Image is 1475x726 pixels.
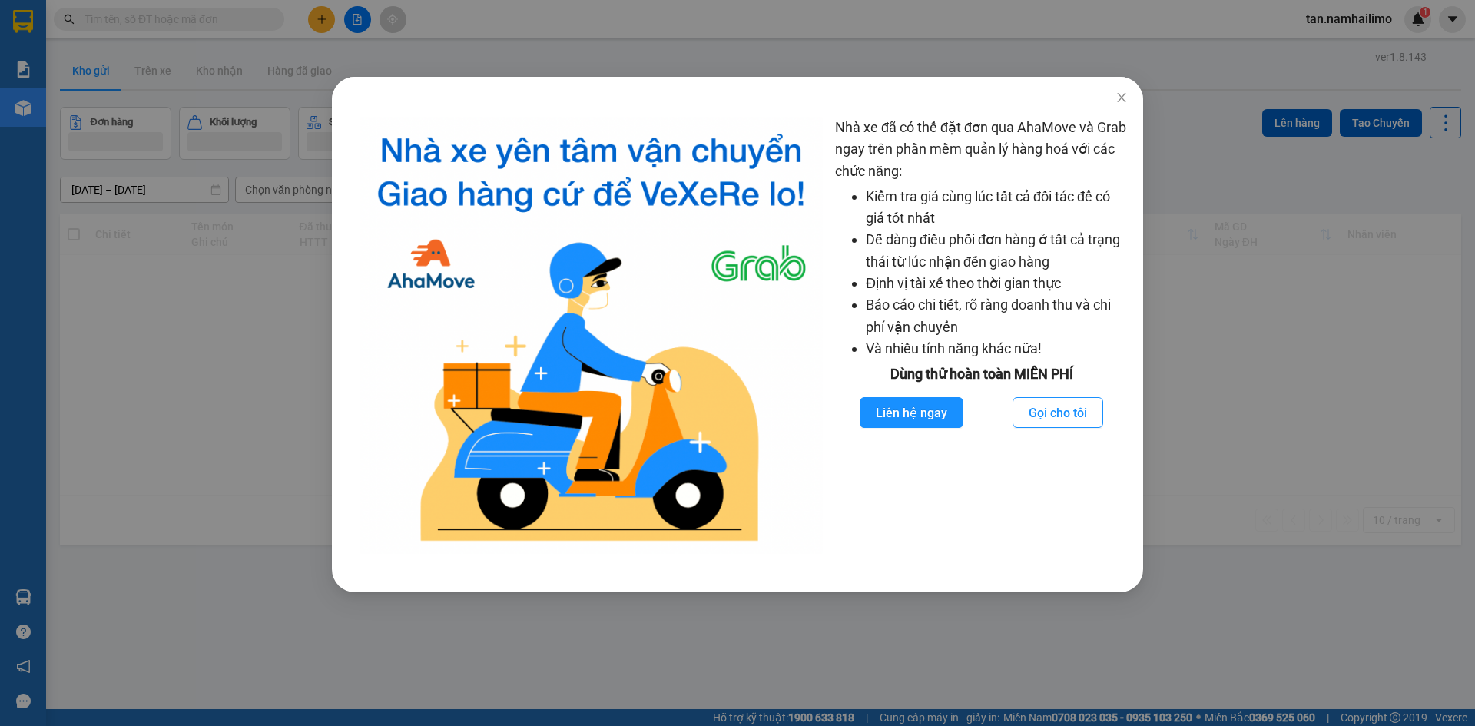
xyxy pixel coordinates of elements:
[1029,403,1087,423] span: Gọi cho tôi
[835,117,1128,554] div: Nhà xe đã có thể đặt đơn qua AhaMove và Grab ngay trên phần mềm quản lý hàng hoá với các chức năng:
[866,273,1128,294] li: Định vị tài xế theo thời gian thực
[1100,77,1143,120] button: Close
[1013,397,1103,428] button: Gọi cho tôi
[360,117,823,554] img: logo
[860,397,963,428] button: Liên hệ ngay
[835,363,1128,385] div: Dùng thử hoàn toàn MIỄN PHÍ
[866,229,1128,273] li: Dễ dàng điều phối đơn hàng ở tất cả trạng thái từ lúc nhận đến giao hàng
[866,338,1128,360] li: Và nhiều tính năng khác nữa!
[1115,91,1128,104] span: close
[876,403,947,423] span: Liên hệ ngay
[866,294,1128,338] li: Báo cáo chi tiết, rõ ràng doanh thu và chi phí vận chuyển
[866,186,1128,230] li: Kiểm tra giá cùng lúc tất cả đối tác để có giá tốt nhất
